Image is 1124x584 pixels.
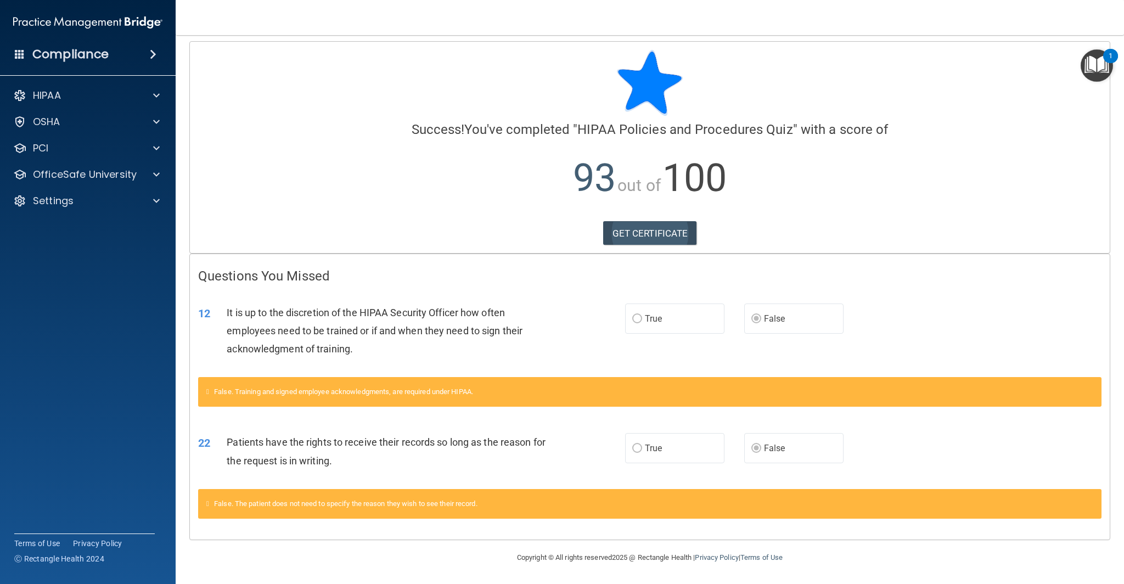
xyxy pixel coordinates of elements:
[632,315,642,323] input: True
[751,315,761,323] input: False
[617,50,683,116] img: blue-star-rounded.9d042014.png
[227,307,522,355] span: It is up to the discretion of the HIPAA Security Officer how often employees need to be trained o...
[645,313,662,324] span: True
[214,499,477,508] span: False. The patient does not need to specify the reason they wish to see their record.
[14,538,60,549] a: Terms of Use
[13,115,160,128] a: OSHA
[198,269,1101,283] h4: Questions You Missed
[73,538,122,549] a: Privacy Policy
[214,388,473,396] span: False. Training and signed employee acknowledgments, are required under HIPAA.
[198,122,1101,137] h4: You've completed " " with a score of
[695,553,738,561] a: Privacy Policy
[33,115,60,128] p: OSHA
[198,307,210,320] span: 12
[1109,56,1112,70] div: 1
[13,168,160,181] a: OfficeSafe University
[617,176,661,195] span: out of
[1081,49,1113,82] button: Open Resource Center, 1 new notification
[198,436,210,450] span: 22
[751,445,761,453] input: False
[603,221,697,245] a: GET CERTIFICATE
[13,89,160,102] a: HIPAA
[33,89,61,102] p: HIPAA
[764,443,785,453] span: False
[13,12,162,33] img: PMB logo
[13,142,160,155] a: PCI
[33,142,48,155] p: PCI
[662,155,727,200] span: 100
[33,168,137,181] p: OfficeSafe University
[764,313,785,324] span: False
[33,194,74,207] p: Settings
[645,443,662,453] span: True
[32,47,109,62] h4: Compliance
[227,436,546,466] span: Patients have the rights to receive their records so long as the reason for the request is in wri...
[13,194,160,207] a: Settings
[1069,508,1111,550] iframe: Drift Widget Chat Controller
[14,553,104,564] span: Ⓒ Rectangle Health 2024
[412,122,465,137] span: Success!
[573,155,616,200] span: 93
[577,122,793,137] span: HIPAA Policies and Procedures Quiz
[740,553,783,561] a: Terms of Use
[632,445,642,453] input: True
[449,540,850,575] div: Copyright © All rights reserved 2025 @ Rectangle Health | |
